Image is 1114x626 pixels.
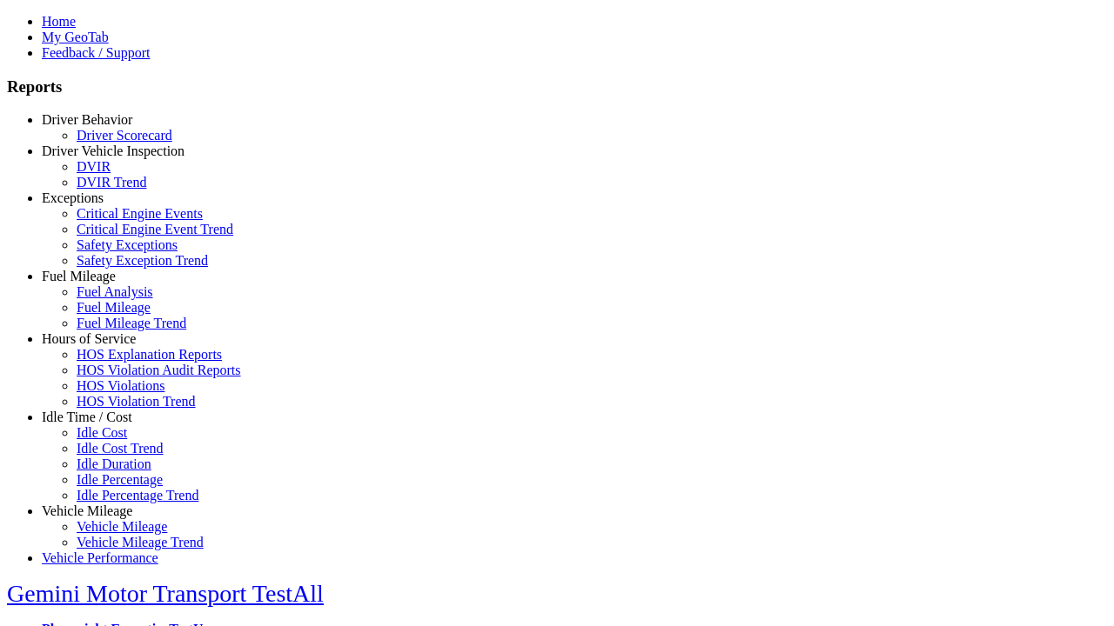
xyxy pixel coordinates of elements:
[77,441,164,456] a: Idle Cost Trend
[77,535,204,549] a: Vehicle Mileage Trend
[7,77,1107,97] h3: Reports
[7,580,324,607] a: Gemini Motor Transport TestAll
[77,284,153,299] a: Fuel Analysis
[77,237,178,252] a: Safety Exceptions
[42,143,185,158] a: Driver Vehicle Inspection
[77,300,151,315] a: Fuel Mileage
[77,128,172,143] a: Driver Scorecard
[42,190,104,205] a: Exceptions
[42,503,132,518] a: Vehicle Mileage
[42,269,116,283] a: Fuel Mileage
[77,175,146,190] a: DVIR Trend
[42,14,76,29] a: Home
[77,222,233,236] a: Critical Engine Event Trend
[77,488,198,503] a: Idle Percentage Trend
[77,425,127,440] a: Idle Cost
[77,519,167,534] a: Vehicle Mileage
[42,550,158,565] a: Vehicle Performance
[77,159,111,174] a: DVIR
[77,378,164,393] a: HOS Violations
[42,30,109,44] a: My GeoTab
[77,347,222,362] a: HOS Explanation Reports
[77,363,241,377] a: HOS Violation Audit Reports
[77,472,163,487] a: Idle Percentage
[42,112,132,127] a: Driver Behavior
[42,45,150,60] a: Feedback / Support
[42,410,132,424] a: Idle Time / Cost
[42,331,136,346] a: Hours of Service
[77,253,208,268] a: Safety Exception Trend
[77,394,196,409] a: HOS Violation Trend
[77,456,151,471] a: Idle Duration
[77,206,203,221] a: Critical Engine Events
[77,316,186,330] a: Fuel Mileage Trend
